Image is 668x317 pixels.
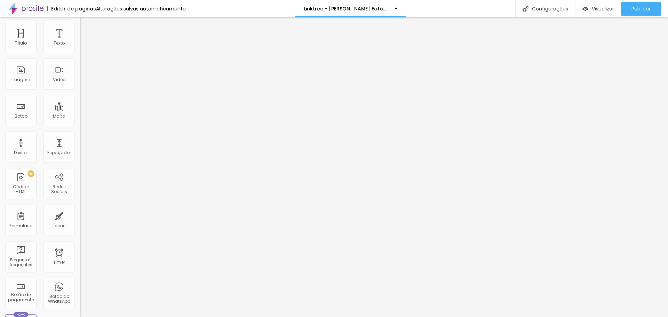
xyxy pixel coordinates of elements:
[11,77,30,82] div: Imagem
[575,2,621,16] button: Visualizar
[53,260,65,265] div: Timer
[14,150,28,155] div: Divisor
[7,292,34,302] div: Botão de pagamento
[47,150,71,155] div: Espaçador
[9,223,32,228] div: Formulário
[621,2,661,16] button: Publicar
[54,41,65,46] div: Texto
[45,294,73,304] div: Botão do WhatsApp
[45,184,73,195] div: Redes Sociais
[523,6,528,12] img: Icone
[53,114,65,119] div: Mapa
[96,6,186,11] div: Alterações salvas automaticamente
[80,17,668,317] iframe: Editor
[7,184,34,195] div: Código HTML
[15,41,27,46] div: Título
[304,6,389,11] p: Linktree - [PERSON_NAME] Fotografia Autoral
[631,6,651,11] span: Publicar
[53,223,65,228] div: Ícone
[47,6,96,11] div: Editor de páginas
[15,114,27,119] div: Botão
[7,257,34,268] div: Perguntas frequentes
[582,6,588,12] img: view-1.svg
[14,312,29,317] div: Novo
[592,6,614,11] span: Visualizar
[53,77,65,82] div: Vídeo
